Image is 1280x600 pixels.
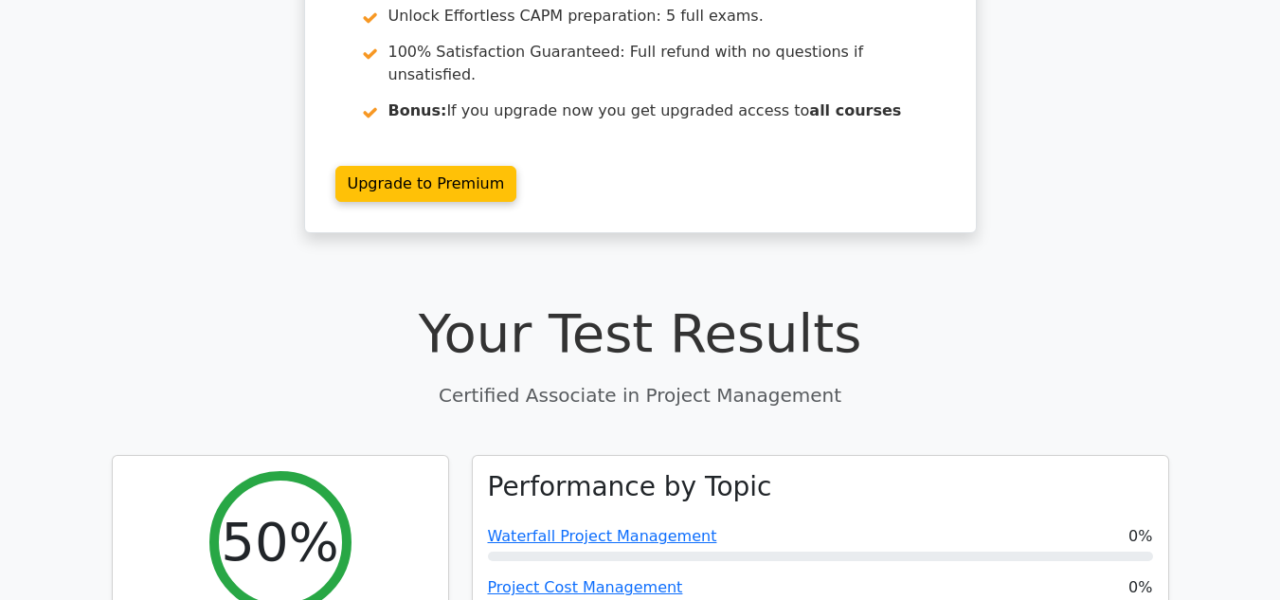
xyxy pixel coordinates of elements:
span: 0% [1128,576,1152,599]
p: Certified Associate in Project Management [112,381,1169,409]
a: Project Cost Management [488,578,683,596]
a: Waterfall Project Management [488,527,717,545]
span: 0% [1128,525,1152,548]
h1: Your Test Results [112,301,1169,365]
h2: 50% [221,510,338,573]
a: Upgrade to Premium [335,166,517,202]
h3: Performance by Topic [488,471,772,503]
